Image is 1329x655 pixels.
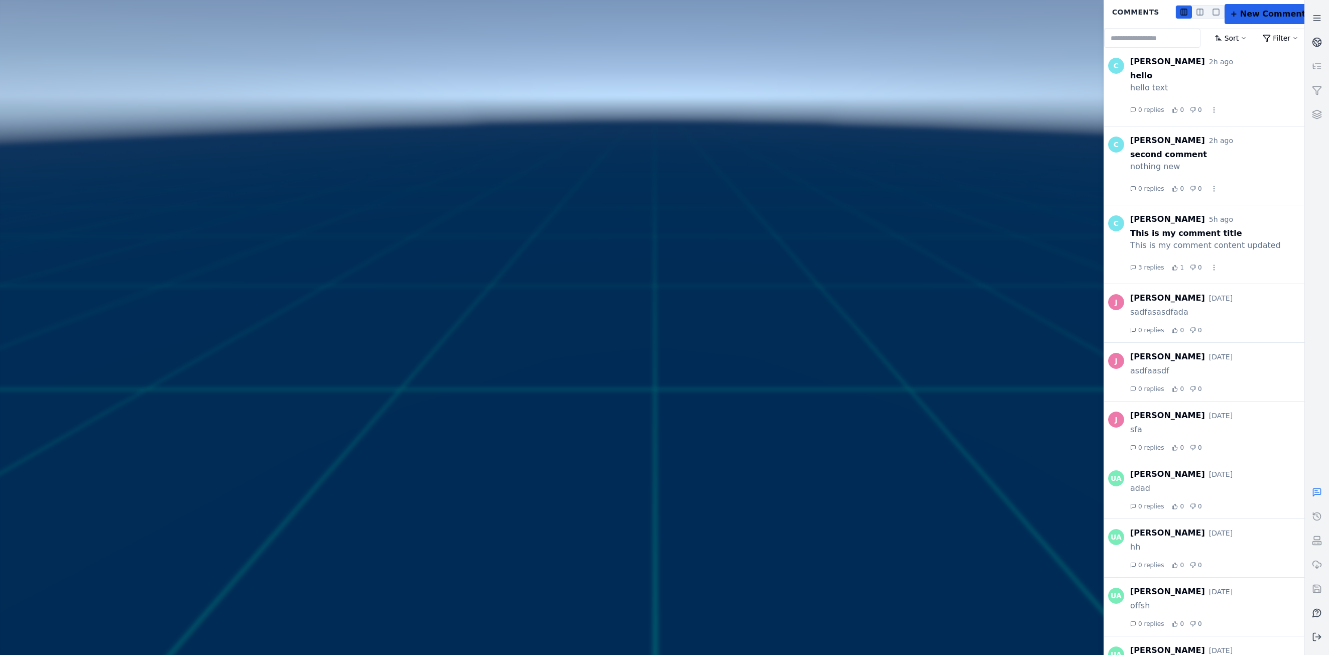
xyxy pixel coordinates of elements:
span: 0 [1198,444,1202,452]
span: 3 replies [1138,264,1164,272]
span: UA [1108,529,1124,545]
button: Sort [1209,29,1253,47]
div: [PERSON_NAME] [1130,213,1205,225]
span: 0 [1180,326,1184,334]
span: 0 [1180,561,1184,569]
div: 8/26/2025, 9:44:10 AM [1209,352,1233,362]
div: This is my comment title [1130,227,1304,239]
span: 0 [1198,561,1202,569]
div: 7/3/2025, 7:18:29 AM [1209,411,1233,421]
div: [PERSON_NAME] [1130,56,1205,68]
span: 0 replies [1138,326,1164,334]
span: 0 [1180,502,1184,510]
span: C [1108,215,1124,231]
button: MD [1192,6,1208,19]
span: 0 replies [1138,620,1164,628]
span: 0 [1198,185,1202,193]
div: 7/1/2025, 10:42:42 AM [1209,469,1233,479]
button: + New Comment [1225,4,1312,24]
div: [PERSON_NAME] [1130,135,1205,147]
span: 0 [1180,106,1184,114]
button: Thumbs down [1190,186,1196,192]
span: 0 replies [1138,185,1164,193]
button: Thumbs down [1190,327,1196,333]
button: Thumbs down [1190,107,1196,113]
div: sfa [1130,424,1304,436]
button: 3 replies [1130,264,1164,272]
span: 1 [1180,264,1184,272]
span: J [1108,294,1124,310]
div: 6/24/2025, 1:38:00 PM [1209,587,1233,597]
button: Thumbs up [1172,386,1178,392]
span: 0 replies [1138,444,1164,452]
span: 0 [1198,106,1202,114]
div: 6/24/2025, 1:47:34 PM [1209,528,1233,538]
button: Thumbs up [1172,186,1178,192]
div: [PERSON_NAME] [1130,586,1205,598]
button: Thumbs up [1172,265,1178,271]
span: 0 [1198,264,1202,272]
button: 0 replies [1130,502,1164,510]
div: [PERSON_NAME] [1130,527,1205,539]
div: [PERSON_NAME] [1130,351,1205,363]
button: 0 replies [1130,444,1164,452]
span: 0 [1180,185,1184,193]
span: 0 [1198,385,1202,393]
span: J [1108,353,1124,369]
span: C [1108,58,1124,74]
span: 0 [1198,502,1202,510]
span: 0 replies [1138,385,1164,393]
button: Thumbs down [1190,265,1196,271]
span: 0 replies [1138,106,1164,114]
button: Thumbs down [1190,621,1196,627]
div: 8/26/2025, 9:44:26 AM [1209,293,1233,303]
div: [PERSON_NAME] [1130,292,1205,304]
div: hello text [1130,82,1304,94]
button: Thumbs down [1190,562,1196,568]
div: offsh [1130,600,1304,612]
span: J [1108,412,1124,428]
button: Filter [1257,29,1304,47]
span: C [1108,137,1124,153]
button: Thumbs down [1190,503,1196,509]
span: 0 [1180,444,1184,452]
span: 0 replies [1138,561,1164,569]
span: UA [1108,588,1124,604]
button: Thumbs up [1172,445,1178,451]
button: Thumbs up [1172,621,1178,627]
div: hello [1130,70,1304,82]
div: nothing new [1130,161,1304,173]
div: second comment [1130,149,1304,161]
div: Comments [1106,3,1165,22]
button: 0 replies [1130,106,1164,114]
span: 0 [1198,620,1202,628]
button: 0 replies [1130,326,1164,334]
span: 0 [1180,620,1184,628]
button: LG [1208,6,1224,19]
div: hh [1130,541,1304,553]
button: 0 replies [1130,561,1164,569]
button: Thumbs up [1172,327,1178,333]
span: 0 replies [1138,502,1164,510]
div: 10/3/2025, 9:10:11 AM [1209,214,1233,224]
button: Thumbs down [1190,445,1196,451]
span: 0 [1180,385,1184,393]
button: Thumbs up [1172,107,1178,113]
button: Thumbs up [1172,503,1178,509]
button: 0 replies [1130,385,1164,393]
button: 0 replies [1130,620,1164,628]
span: UA [1108,470,1124,486]
div: asdfaasdf [1130,365,1304,377]
div: 10/3/2025, 12:31:21 PM [1209,57,1233,67]
button: SM [1176,6,1192,19]
span: 0 [1198,326,1202,334]
div: This is my comment content updated [1130,239,1304,251]
div: [PERSON_NAME] [1130,410,1205,422]
div: sadfasasdfada [1130,306,1304,318]
div: [PERSON_NAME] [1130,468,1205,480]
button: Thumbs down [1190,386,1196,392]
div: Panel size [1175,5,1225,19]
div: 10/3/2025, 12:29:48 PM [1209,136,1233,146]
div: adad [1130,482,1304,494]
button: 0 replies [1130,185,1164,193]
